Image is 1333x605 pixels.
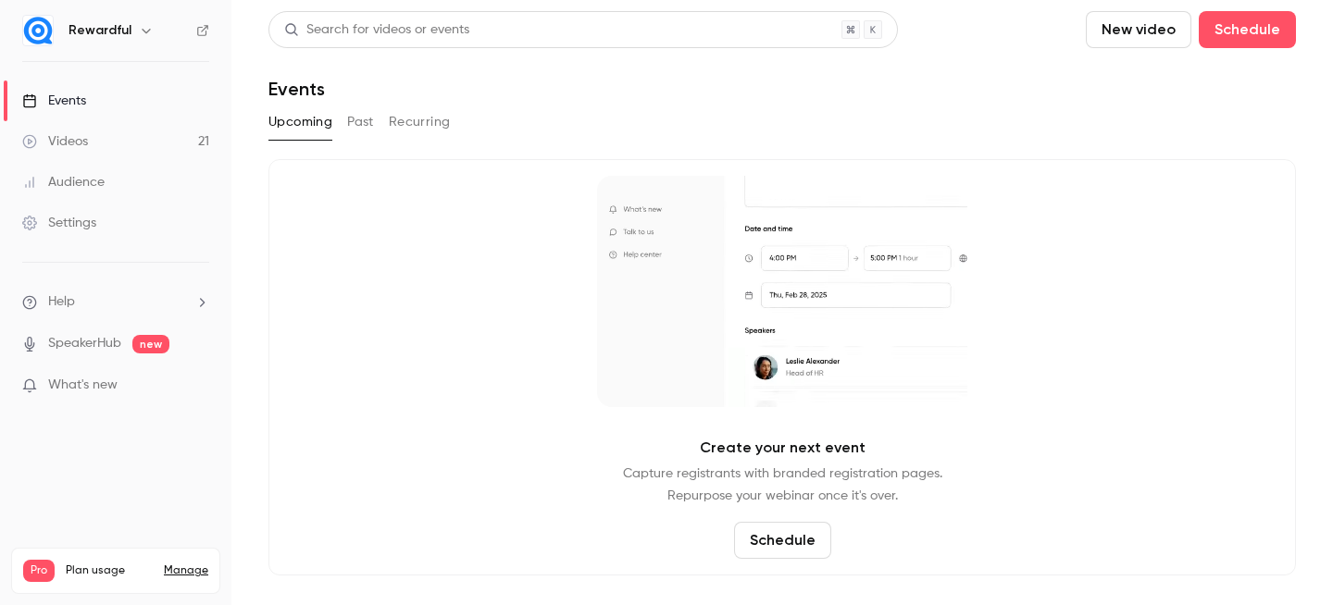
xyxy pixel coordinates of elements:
[22,92,86,110] div: Events
[164,563,208,578] a: Manage
[284,20,469,40] div: Search for videos or events
[1199,11,1296,48] button: Schedule
[22,132,88,151] div: Videos
[66,563,153,578] span: Plan usage
[48,334,121,353] a: SpeakerHub
[22,173,105,191] div: Audience
[23,16,53,45] img: Rewardful
[69,21,131,40] h6: Rewardful
[23,560,55,582] span: Pro
[132,335,169,353] span: new
[268,107,332,137] button: Upcoming
[1086,11,1191,48] button: New video
[268,78,325,100] h1: Events
[22,214,96,232] div: Settings
[623,463,942,507] p: Capture registrants with branded registration pages. Repurpose your webinar once it's over.
[48,376,118,395] span: What's new
[22,292,209,312] li: help-dropdown-opener
[48,292,75,312] span: Help
[389,107,451,137] button: Recurring
[734,522,831,559] button: Schedule
[700,437,866,459] p: Create your next event
[347,107,374,137] button: Past
[187,377,209,394] iframe: Noticeable Trigger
